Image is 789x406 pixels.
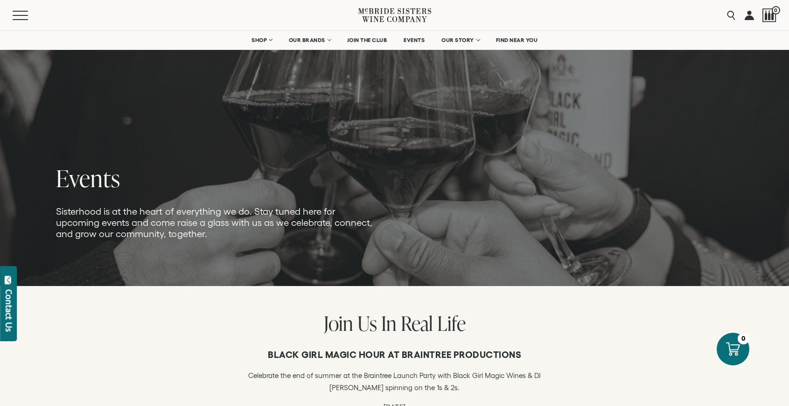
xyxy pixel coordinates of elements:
[772,6,780,14] span: 0
[347,37,387,43] span: JOIN THE CLUB
[234,370,556,394] p: Celebrate the end of summer at the Braintree Launch Party with Black Girl Magic Wines & DJ [PERSO...
[289,37,325,43] span: OUR BRANDS
[13,11,46,20] button: Mobile Menu Trigger
[738,333,749,344] div: 0
[56,162,120,194] span: Events
[357,309,377,337] span: Us
[398,31,431,49] a: EVENTS
[404,37,425,43] span: EVENTS
[234,349,556,360] h6: Black Girl Magic Hour at Braintree Productions
[496,37,538,43] span: FIND NEAR YOU
[435,31,485,49] a: OUR STORY
[490,31,544,49] a: FIND NEAR YOU
[245,31,278,49] a: SHOP
[283,31,336,49] a: OUR BRANDS
[4,289,14,332] div: Contact Us
[401,309,433,337] span: Real
[381,309,397,337] span: In
[324,309,353,337] span: Join
[341,31,393,49] a: JOIN THE CLUB
[251,37,267,43] span: SHOP
[437,309,466,337] span: Life
[441,37,474,43] span: OUR STORY
[56,206,377,239] p: Sisterhood is at the heart of everything we do. Stay tuned here for upcoming events and come rais...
